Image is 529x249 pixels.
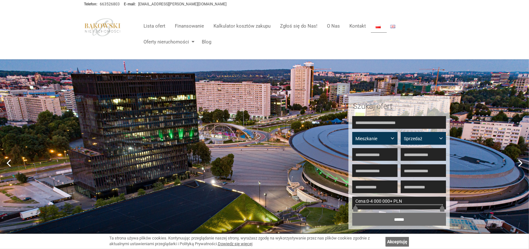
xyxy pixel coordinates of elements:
div: - [352,197,446,209]
span: 4 000 000+ PLN [370,199,402,204]
a: Finansowanie [170,20,209,32]
a: Akceptuję [386,237,409,246]
span: 0 [366,199,369,204]
strong: E-mail: [124,2,136,6]
a: Oferty nieruchomości [139,36,197,48]
img: logo [84,18,121,36]
h2: Szukaj ofert [353,102,445,110]
a: 663526803 [100,2,120,6]
a: Lista ofert [139,20,170,32]
a: Kontakt [345,20,371,32]
a: Kalkulator kosztów zakupu [209,20,276,32]
a: Blog [197,36,212,48]
button: Mieszkanie [352,132,398,145]
a: O Nas [322,20,345,32]
a: [EMAIL_ADDRESS][PERSON_NAME][DOMAIN_NAME] [138,2,226,6]
div: Ta strona używa plików cookies. Kontynuując przeglądanie naszej strony, wyrażasz zgodę na wykorzy... [109,235,382,247]
img: English [390,25,395,28]
button: Sprzedaż [401,132,446,145]
img: Polski [376,25,381,28]
span: Mieszkanie [355,135,390,142]
span: Sprzedaż [404,135,438,142]
a: Zgłoś się do Nas! [276,20,322,32]
span: Cena: [355,199,366,204]
a: Dowiedz się więcej [218,241,252,246]
strong: Telefon: [84,2,97,6]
